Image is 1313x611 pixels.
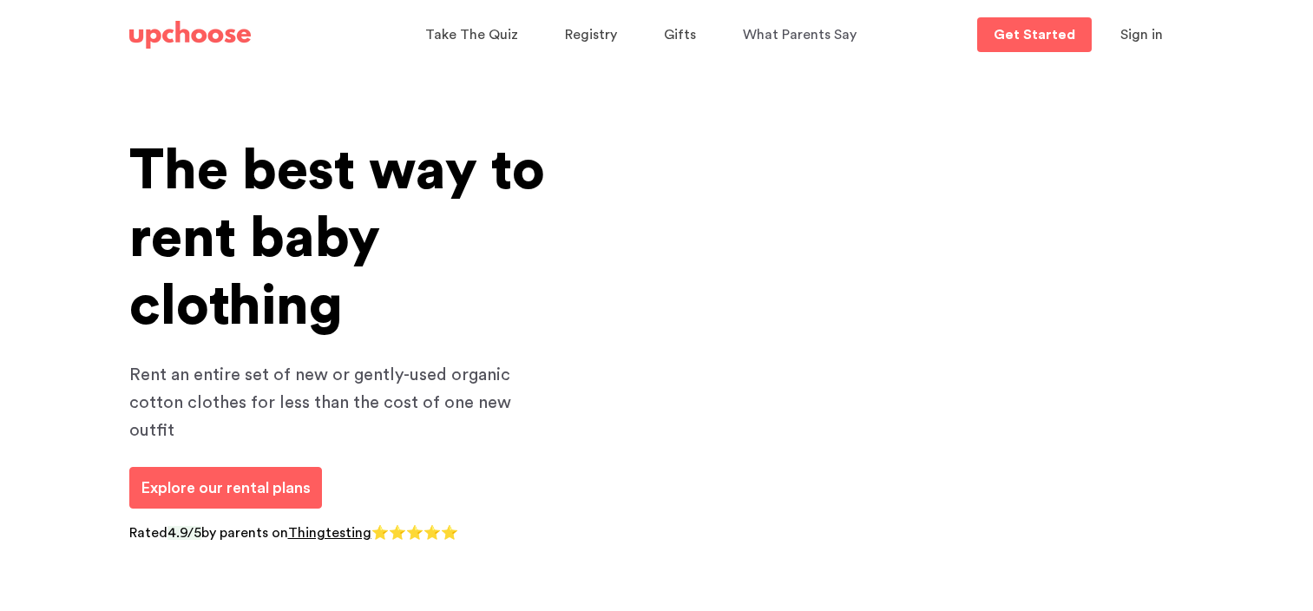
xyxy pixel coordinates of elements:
a: Gifts [664,18,701,52]
span: The best way to rent baby clothing [129,143,545,334]
span: Gifts [664,28,696,42]
span: ⭐⭐⭐⭐⭐ [371,526,458,540]
button: Sign in [1099,17,1185,52]
span: Explore our rental plans [141,480,311,496]
a: Take The Quiz [425,18,523,52]
span: by parents on [201,526,288,540]
span: 4.9/5 [167,526,201,540]
span: Registry [565,28,617,42]
p: Get Started [994,28,1075,42]
span: Rated [129,526,167,540]
span: Sign in [1120,28,1163,42]
span: What Parents Say [743,28,857,42]
a: Explore our rental plans [129,467,322,509]
p: Rent an entire set of new or gently-used organic cotton clothes for less than the cost of one new... [129,361,546,444]
a: UpChoose [129,17,251,53]
span: Take The Quiz [425,28,518,42]
img: UpChoose [129,21,251,49]
a: Thingtesting [288,526,371,540]
a: Get Started [977,17,1092,52]
a: What Parents Say [743,18,862,52]
a: Registry [565,18,622,52]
